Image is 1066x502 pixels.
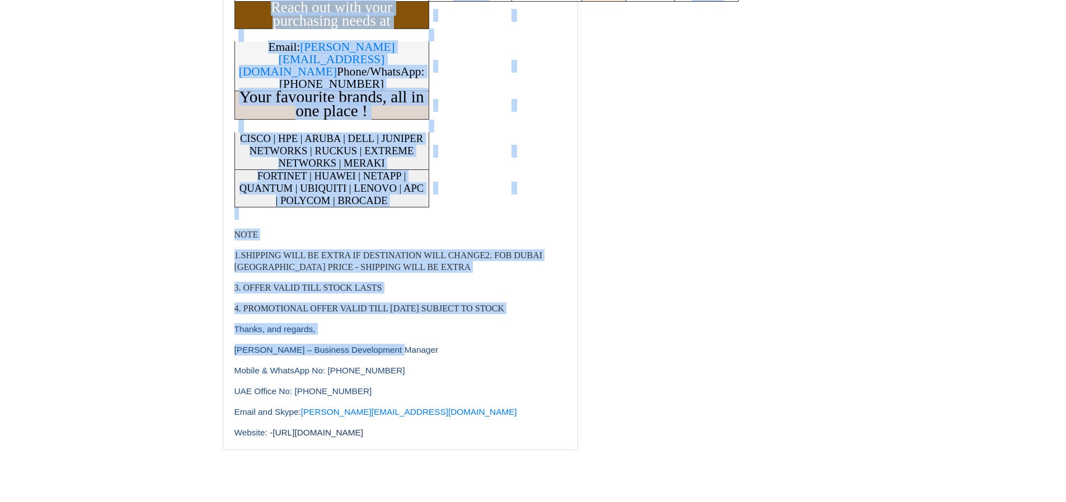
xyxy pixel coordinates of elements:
[234,324,316,334] span: Thanks, and regards,
[234,407,301,416] span: Email and Skype:
[301,407,517,416] a: [PERSON_NAME][EMAIL_ADDRESS][DOMAIN_NAME]
[234,250,241,260] span: 1.
[234,230,259,239] span: NOTE
[234,428,273,437] span: Website: -
[323,366,405,375] span: : [PHONE_NUMBER]
[1010,448,1066,502] iframe: Chat Widget
[239,88,424,120] span: Your favourite brands, all in one place !
[273,428,363,437] span: [URL][DOMAIN_NAME]
[234,386,372,396] span: UAE Office No: [PHONE_NUMBER]
[273,427,363,438] a: [URL][DOMAIN_NAME]
[234,345,439,354] span: [PERSON_NAME] – Business Development Manager
[240,170,424,206] span: FORTINET | HUAWEI | NETAPP | QUANTUM | UBIQUITI | LENOVO | APC | POLYCOM | BROCADE
[234,366,323,375] span: Mobile & WhatsApp No
[234,250,543,272] span: SHIPPING WILL BE EXTRA IF DESTINATION WILL CHANGE2. FOB DUBAI [GEOGRAPHIC_DATA] PRICE - SHIPPING ...
[239,40,395,78] a: [PERSON_NAME][EMAIL_ADDRESS][DOMAIN_NAME]
[240,132,423,169] span: CISCO | HPE | ARUBA | DELL | JUNIPER NETWORKS | RUCKUS | EXTREME NETWORKS | MERAKI
[234,304,505,313] span: 4. PROMOTIONAL OFFER VALID TILL [DATE] SUBJECT TO STOCK
[239,40,425,91] span: Email: Phone/WhatsApp: [PHONE_NUMBER]
[234,283,382,292] span: 3. OFFER VALID TILL STOCK LASTS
